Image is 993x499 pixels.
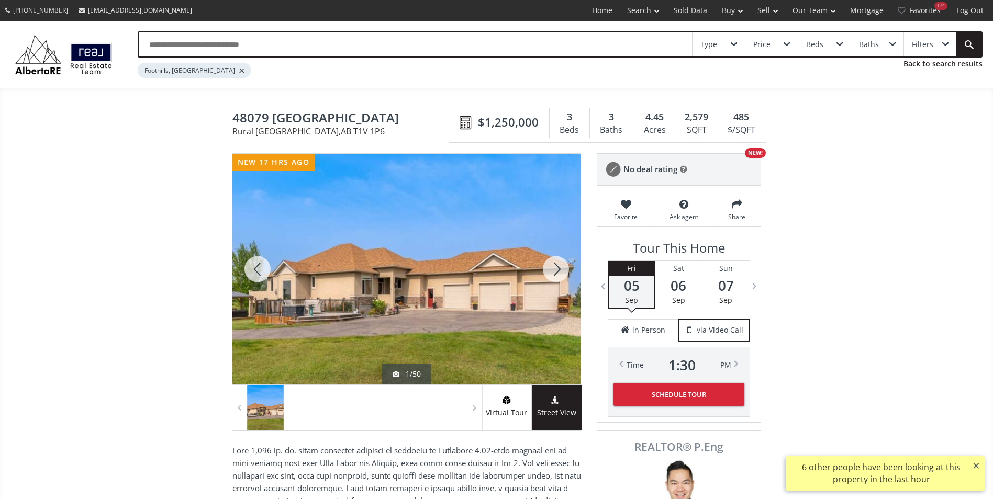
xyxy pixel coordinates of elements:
[501,396,512,404] img: virtual tour icon
[722,122,760,138] div: $/SQFT
[806,41,823,48] div: Beds
[627,358,731,372] div: Time PM
[625,295,638,305] span: Sep
[719,212,755,221] span: Share
[609,441,749,452] span: REALTOR® P.Eng
[482,385,532,430] a: virtual tour iconVirtual Tour
[393,369,421,379] div: 1/50
[10,32,117,77] img: Logo
[632,325,665,335] span: in Person
[655,261,702,276] div: Sat
[13,6,68,15] span: [PHONE_NUMBER]
[639,122,671,138] div: Acres
[655,278,702,293] span: 06
[968,456,985,475] button: ×
[639,110,671,124] div: 4.45
[672,295,685,305] span: Sep
[555,110,584,124] div: 3
[608,241,750,260] h3: Tour This Home
[482,407,531,419] span: Virtual Tour
[719,295,732,305] span: Sep
[934,2,947,10] div: 174
[609,278,654,293] span: 05
[661,212,708,221] span: Ask agent
[722,110,760,124] div: 485
[532,407,582,419] span: Street View
[232,127,454,135] span: Rural [GEOGRAPHIC_DATA] , AB T1V 1P6
[595,110,628,124] div: 3
[88,6,192,15] span: [EMAIL_ADDRESS][DOMAIN_NAME]
[682,122,711,138] div: SQFT
[603,159,623,180] img: rating icon
[603,212,650,221] span: Favorite
[702,278,750,293] span: 07
[609,261,654,276] div: Fri
[745,148,766,158] div: NEW!
[478,114,539,130] span: $1,250,000
[702,261,750,276] div: Sun
[668,358,696,372] span: 1 : 30
[753,41,771,48] div: Price
[613,383,744,406] button: Schedule Tour
[232,111,454,127] span: 48079 Sharall Circle East
[555,122,584,138] div: Beds
[912,41,933,48] div: Filters
[138,63,251,78] div: Foothills, [GEOGRAPHIC_DATA]
[859,41,879,48] div: Baths
[232,154,315,171] div: new 17 hrs ago
[697,325,743,335] span: via Video Call
[73,1,197,20] a: [EMAIL_ADDRESS][DOMAIN_NAME]
[232,154,581,384] div: 48079 Sharall Circle East Rural Foothills County, AB T1V 1P6 - Photo 1 of 1
[685,110,708,124] span: 2,579
[595,122,628,138] div: Baths
[791,461,972,485] div: 6 other people have been looking at this property in the last hour
[700,41,717,48] div: Type
[623,164,677,175] span: No deal rating
[903,59,983,69] a: Back to search results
